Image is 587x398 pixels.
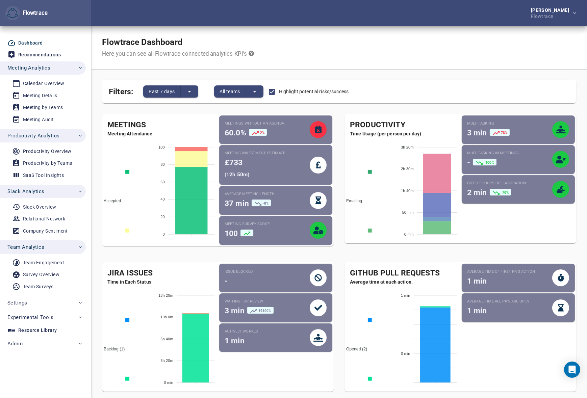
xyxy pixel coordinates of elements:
span: ( 12h 50m ) [225,171,249,178]
div: Slack Overview [23,203,56,211]
span: 3 min [467,128,487,137]
tspan: 80 [160,162,165,166]
tspan: 2h 30m [401,167,414,171]
span: £733 [225,158,243,167]
span: 1 min [225,336,245,345]
tspan: 6h 40m [160,337,173,341]
div: Flowtrace [20,9,48,17]
div: Dashboard [18,39,43,47]
button: [PERSON_NAME]Flowtrace [520,6,582,21]
tspan: 1h 40m [401,189,414,193]
div: [PERSON_NAME] [531,8,572,12]
span: Backlog (1) [99,347,125,351]
h1: Flowtrace Dashboard [102,37,254,47]
img: Flowtrace [7,8,18,19]
span: Filters: [109,83,133,98]
span: Time Usage (per person per day) [344,130,460,137]
button: Flowtrace [5,6,20,21]
tspan: 10h 0m [160,315,173,319]
span: Time in Each Status [102,278,218,285]
div: Flowtrace [531,12,572,19]
span: 2% [260,131,264,134]
div: Here you can see all Flowtrace connected analytics KPI's [102,50,254,58]
span: - [225,276,228,286]
span: Past 7 days [149,87,175,96]
div: Meeting Details [23,91,57,100]
div: Open Intercom Messenger [564,362,580,378]
span: Settings [7,298,27,307]
small: Multitasking [467,121,552,126]
span: Experimental Tools [7,313,54,322]
tspan: 0 min [401,351,410,355]
tspan: 1 min [401,293,410,297]
span: Opened (2) [341,347,367,351]
div: split button [214,85,263,98]
span: Productivity Analytics [7,131,59,140]
span: 3 min [225,306,245,315]
small: Multitasking in meetings [467,151,552,156]
small: Meetings without an agenda [225,121,310,126]
div: Meetings [102,120,218,131]
div: Relational Network [23,215,65,223]
tspan: 3h 20m [401,145,414,149]
small: Waiting for Review [225,299,310,304]
span: 19100% [258,309,271,313]
div: Meeting Audit [23,115,54,124]
small: Issue Blocked [225,269,310,274]
div: Productivity Overview [23,147,71,156]
small: Out of Hours Collaboration [467,181,552,186]
div: Recommendations [18,51,61,59]
small: Actively Worked [225,329,310,334]
span: Slack Analytics [7,187,44,196]
small: Meeting Survey Score [225,221,310,227]
tspan: 40 [160,197,165,202]
span: Accepted [99,198,121,203]
div: Team Surveys [23,283,54,291]
div: SaaS Tool Insights [23,171,64,180]
div: Company Sentiment [23,227,68,235]
tspan: 20 [160,215,165,219]
span: 2 min [467,188,487,197]
div: Flowtrace [5,6,48,21]
span: Average time at each action. [344,278,460,285]
span: 78% [501,131,507,134]
span: Team Analytics [7,243,44,251]
button: Past 7 days [143,85,180,98]
div: Productivity by Teams [23,159,72,167]
span: 37 min [225,199,249,208]
div: Team Engagement [23,259,64,267]
tspan: 3h 20m [160,359,173,363]
span: 100 [225,229,238,238]
div: Productivity [344,120,460,131]
tspan: 0 min [404,232,414,236]
span: -8% [263,202,269,205]
span: 1 min [467,306,487,315]
span: -100% [484,161,494,164]
tspan: 0 min [164,380,173,384]
div: Resource Library [18,326,57,335]
div: Survey Overview [23,270,59,279]
tspan: 60 [160,180,165,184]
span: 1 min [467,276,487,286]
small: Average time of first PR's action [467,269,552,274]
tspan: 13h 20m [158,293,173,297]
span: Meeting Analytics [7,63,50,72]
span: All teams [220,87,240,96]
span: Admin [7,339,23,348]
tspan: 0 [163,232,165,236]
span: Meeting Attendance [102,130,218,137]
div: split button [143,85,198,98]
span: 60.0% [225,128,246,137]
span: -70% [501,190,509,194]
div: GitHub Pull Requests [344,268,460,279]
small: Meeting investment estimate [225,151,310,156]
span: Emailing [341,198,362,203]
tspan: 50 min [402,210,414,214]
div: Jira Issues [102,268,218,279]
div: Calendar Overview [23,79,65,88]
div: Meeting by Teams [23,103,63,112]
small: Average Time all PR's are open [467,299,552,304]
tspan: 100 [158,145,165,149]
small: Average meeting length [225,191,310,197]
